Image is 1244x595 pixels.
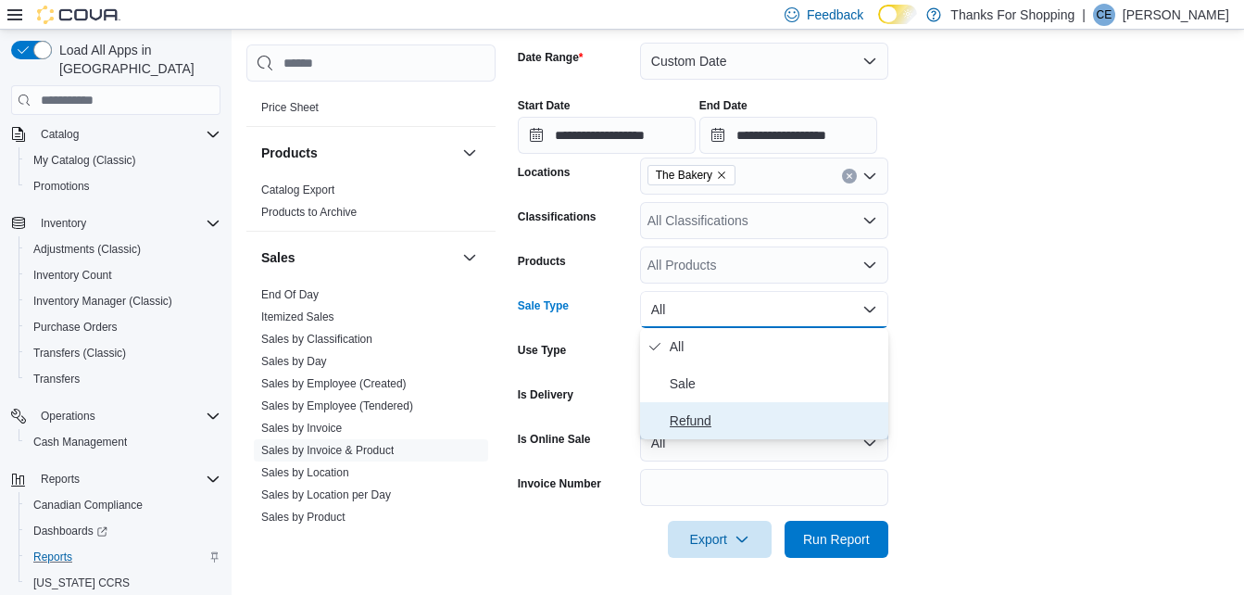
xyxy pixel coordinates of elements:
[19,518,228,544] a: Dashboards
[261,355,327,368] a: Sales by Day
[261,101,319,114] a: Price Sheet
[33,405,103,427] button: Operations
[19,147,228,173] button: My Catalog (Classic)
[1082,4,1086,26] p: |
[37,6,120,24] img: Cova
[261,487,391,502] span: Sales by Location per Day
[647,165,735,185] span: The Bakery
[261,444,394,457] a: Sales by Invoice & Product
[33,242,141,257] span: Adjustments (Classic)
[261,488,391,501] a: Sales by Location per Day
[518,343,566,358] label: Use Type
[26,238,220,260] span: Adjustments (Classic)
[26,431,220,453] span: Cash Management
[785,521,888,558] button: Run Report
[261,399,413,413] span: Sales by Employee (Tendered)
[862,258,877,272] button: Open list of options
[518,50,584,65] label: Date Range
[33,268,112,283] span: Inventory Count
[26,238,148,260] a: Adjustments (Classic)
[4,403,228,429] button: Operations
[26,316,220,338] span: Purchase Orders
[261,443,394,458] span: Sales by Invoice & Product
[41,409,95,424] span: Operations
[26,290,220,312] span: Inventory Manager (Classic)
[26,572,137,594] a: [US_STATE] CCRS
[1093,4,1115,26] div: Cliff Evans
[261,288,319,301] a: End Of Day
[26,572,220,594] span: Washington CCRS
[459,142,481,164] button: Products
[26,342,133,364] a: Transfers (Classic)
[459,247,481,269] button: Sales
[33,153,136,168] span: My Catalog (Classic)
[26,546,220,568] span: Reports
[261,332,372,347] span: Sales by Classification
[26,546,80,568] a: Reports
[261,511,346,524] a: Sales by Product
[26,368,220,390] span: Transfers
[19,236,228,262] button: Adjustments (Classic)
[4,210,228,236] button: Inventory
[862,169,877,184] button: Open list of options
[670,410,881,432] span: Refund
[33,498,143,513] span: Canadian Compliance
[261,183,334,197] span: Catalog Export
[261,310,334,323] a: Itemized Sales
[699,98,748,113] label: End Date
[1097,4,1112,26] span: CE
[878,24,879,25] span: Dark Mode
[518,432,591,447] label: Is Online Sale
[518,254,566,269] label: Products
[261,205,357,220] span: Products to Archive
[19,173,228,199] button: Promotions
[26,175,97,197] a: Promotions
[33,576,130,590] span: [US_STATE] CCRS
[261,206,357,219] a: Products to Archive
[803,530,870,549] span: Run Report
[518,387,573,402] label: Is Delivery
[19,366,228,392] button: Transfers
[26,494,220,516] span: Canadian Compliance
[518,298,569,313] label: Sale Type
[19,544,228,570] button: Reports
[261,184,334,196] a: Catalog Export
[26,149,144,171] a: My Catalog (Classic)
[4,121,228,147] button: Catalog
[19,288,228,314] button: Inventory Manager (Classic)
[261,310,334,324] span: Itemized Sales
[261,421,342,436] span: Sales by Invoice
[261,248,295,267] h3: Sales
[19,492,228,518] button: Canadian Compliance
[33,320,118,335] span: Purchase Orders
[716,170,727,181] button: Remove The Bakery from selection in this group
[518,98,571,113] label: Start Date
[33,372,80,386] span: Transfers
[261,422,342,435] a: Sales by Invoice
[19,340,228,366] button: Transfers (Classic)
[261,100,319,115] span: Price Sheet
[668,521,772,558] button: Export
[33,435,127,449] span: Cash Management
[640,291,888,328] button: All
[261,144,318,162] h3: Products
[33,405,220,427] span: Operations
[26,264,220,286] span: Inventory Count
[656,166,712,184] span: The Bakery
[640,328,888,439] div: Select listbox
[52,41,220,78] span: Load All Apps in [GEOGRAPHIC_DATA]
[26,316,125,338] a: Purchase Orders
[878,5,917,24] input: Dark Mode
[518,476,601,491] label: Invoice Number
[261,333,372,346] a: Sales by Classification
[261,144,455,162] button: Products
[518,117,696,154] input: Press the down key to open a popover containing a calendar.
[33,179,90,194] span: Promotions
[679,521,760,558] span: Export
[26,520,115,542] a: Dashboards
[640,43,888,80] button: Custom Date
[518,165,571,180] label: Locations
[261,287,319,302] span: End Of Day
[26,290,180,312] a: Inventory Manager (Classic)
[261,510,346,525] span: Sales by Product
